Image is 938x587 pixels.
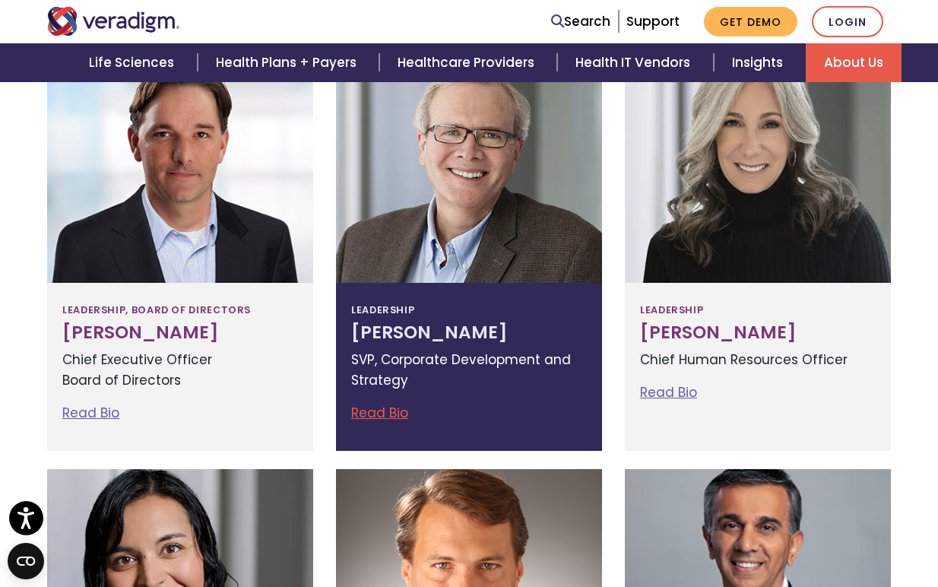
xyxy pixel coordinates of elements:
p: Chief Human Resources Officer [640,350,876,370]
a: Life Sciences [71,43,197,82]
h3: [PERSON_NAME] [351,322,587,344]
span: Leadership [351,298,414,322]
a: Health Plans + Payers [198,43,379,82]
p: Chief Executive Officer Board of Directors [62,350,298,391]
a: Login [812,6,883,37]
h3: [PERSON_NAME] [62,322,298,344]
a: About Us [806,43,902,82]
img: Veradigm logo [47,7,180,36]
a: Read Bio [351,404,408,422]
a: Search [551,11,610,32]
iframe: Drift Chat Widget [646,493,920,569]
a: Support [626,12,680,30]
button: Open CMP widget [8,543,44,579]
a: Healthcare Providers [379,43,557,82]
span: Leadership [640,298,703,322]
span: Leadership, Board of Directors [62,298,251,322]
p: SVP, Corporate Development and Strategy [351,350,587,391]
a: Read Bio [640,383,697,401]
a: Get Demo [704,7,797,36]
a: Insights [714,43,806,82]
a: Read Bio [62,404,119,422]
a: Health IT Vendors [557,43,713,82]
h3: [PERSON_NAME] [640,322,876,344]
